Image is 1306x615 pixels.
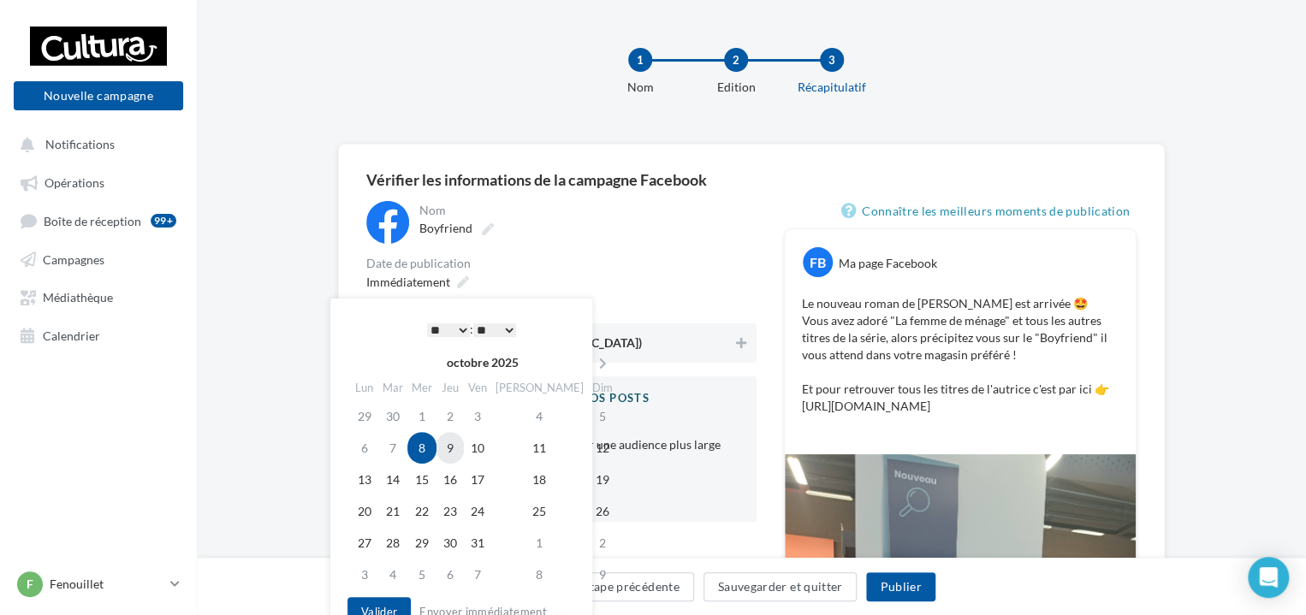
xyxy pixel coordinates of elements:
[681,79,791,96] div: Edition
[351,527,378,559] td: 27
[841,201,1137,222] a: Connaître les meilleurs moments de publication
[588,432,618,464] td: 12
[27,576,33,593] span: F
[407,400,436,432] td: 1
[10,166,187,197] a: Opérations
[351,376,378,400] th: Lun
[378,350,588,376] th: octobre 2025
[588,527,618,559] td: 2
[378,376,407,400] th: Mar
[491,495,588,527] td: 25
[464,464,491,495] td: 17
[436,464,464,495] td: 16
[385,316,558,342] div: :
[436,400,464,432] td: 2
[436,376,464,400] th: Jeu
[351,495,378,527] td: 20
[45,137,115,151] span: Notifications
[351,464,378,495] td: 13
[407,432,436,464] td: 8
[151,214,176,228] div: 99+
[724,48,748,72] div: 2
[567,572,694,601] button: Étape précédente
[464,527,491,559] td: 31
[491,432,588,464] td: 11
[10,319,187,350] a: Calendrier
[407,527,436,559] td: 29
[491,400,588,432] td: 4
[407,464,436,495] td: 15
[588,400,618,432] td: 5
[628,48,652,72] div: 1
[43,251,104,266] span: Campagnes
[464,376,491,400] th: Ven
[588,559,618,590] td: 9
[464,400,491,432] td: 3
[588,376,618,400] th: Dim
[407,559,436,590] td: 5
[491,464,588,495] td: 18
[378,432,407,464] td: 7
[777,79,887,96] div: Récapitulatif
[10,281,187,311] a: Médiathèque
[419,204,753,216] div: Nom
[378,464,407,495] td: 14
[407,495,436,527] td: 22
[436,432,464,464] td: 9
[378,559,407,590] td: 4
[491,559,588,590] td: 8
[464,559,491,590] td: 7
[378,495,407,527] td: 21
[585,79,695,96] div: Nom
[43,290,113,305] span: Médiathèque
[378,527,407,559] td: 28
[10,128,180,159] button: Notifications
[45,175,104,190] span: Opérations
[351,559,378,590] td: 3
[43,328,100,342] span: Calendrier
[50,576,163,593] p: Fenouillet
[351,432,378,464] td: 6
[366,172,1137,187] div: Vérifier les informations de la campagne Facebook
[407,376,436,400] th: Mer
[436,527,464,559] td: 30
[10,243,187,274] a: Campagnes
[366,257,757,269] div: Date de publication
[366,275,450,289] span: Immédiatement
[866,572,935,601] button: Publier
[44,213,141,228] span: Boîte de réception
[14,568,183,600] a: F Fenouillet
[351,400,378,432] td: 29
[588,464,618,495] td: 19
[1248,557,1289,598] div: Open Intercom Messenger
[588,495,618,527] td: 26
[820,48,844,72] div: 3
[802,295,1119,432] p: Le nouveau roman de [PERSON_NAME] est arrivée 🤩 Vous avez adoré "La femme de ménage" et tous les ...
[378,400,407,432] td: 30
[464,495,491,527] td: 24
[703,572,858,601] button: Sauvegarder et quitter
[803,247,833,277] div: FB
[491,527,588,559] td: 1
[436,495,464,527] td: 23
[491,376,588,400] th: [PERSON_NAME]
[436,559,464,590] td: 6
[14,81,183,110] button: Nouvelle campagne
[419,221,472,235] span: Boyfriend
[839,255,937,272] div: Ma page Facebook
[464,432,491,464] td: 10
[10,204,187,236] a: Boîte de réception99+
